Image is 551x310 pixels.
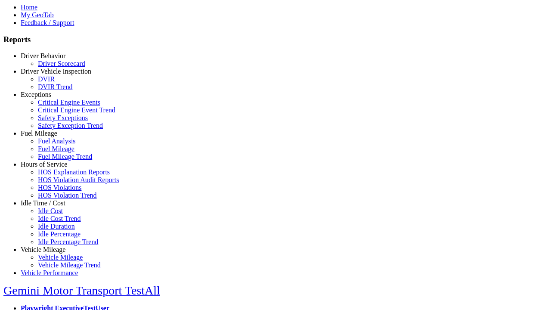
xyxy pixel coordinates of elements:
a: My GeoTab [21,11,54,19]
a: Driver Scorecard [38,60,85,67]
a: Feedback / Support [21,19,74,26]
a: Gemini Motor Transport TestAll [3,284,160,297]
a: Fuel Mileage [38,145,74,152]
a: Idle Cost Trend [38,215,81,222]
a: Vehicle Mileage [38,254,83,261]
a: DVIR [38,75,55,83]
a: Critical Engine Event Trend [38,106,115,114]
a: HOS Violation Audit Reports [38,176,119,183]
a: Hours of Service [21,161,67,168]
a: Safety Exceptions [38,114,88,121]
a: HOS Violation Trend [38,192,97,199]
a: HOS Explanation Reports [38,168,110,176]
a: Idle Percentage [38,230,80,238]
a: Vehicle Performance [21,269,78,276]
a: Fuel Mileage Trend [38,153,92,160]
a: Critical Engine Events [38,99,100,106]
a: Exceptions [21,91,51,98]
a: Driver Behavior [21,52,65,59]
a: Idle Time / Cost [21,199,65,207]
a: DVIR Trend [38,83,72,90]
a: Vehicle Mileage [21,246,65,253]
h3: Reports [3,35,548,44]
a: Fuel Mileage [21,130,57,137]
a: Idle Cost [38,207,63,214]
a: HOS Violations [38,184,81,191]
a: Home [21,3,37,11]
a: Fuel Analysis [38,137,76,145]
a: Driver Vehicle Inspection [21,68,91,75]
a: Idle Percentage Trend [38,238,98,245]
a: Idle Duration [38,223,75,230]
a: Vehicle Mileage Trend [38,261,101,269]
a: Safety Exception Trend [38,122,103,129]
